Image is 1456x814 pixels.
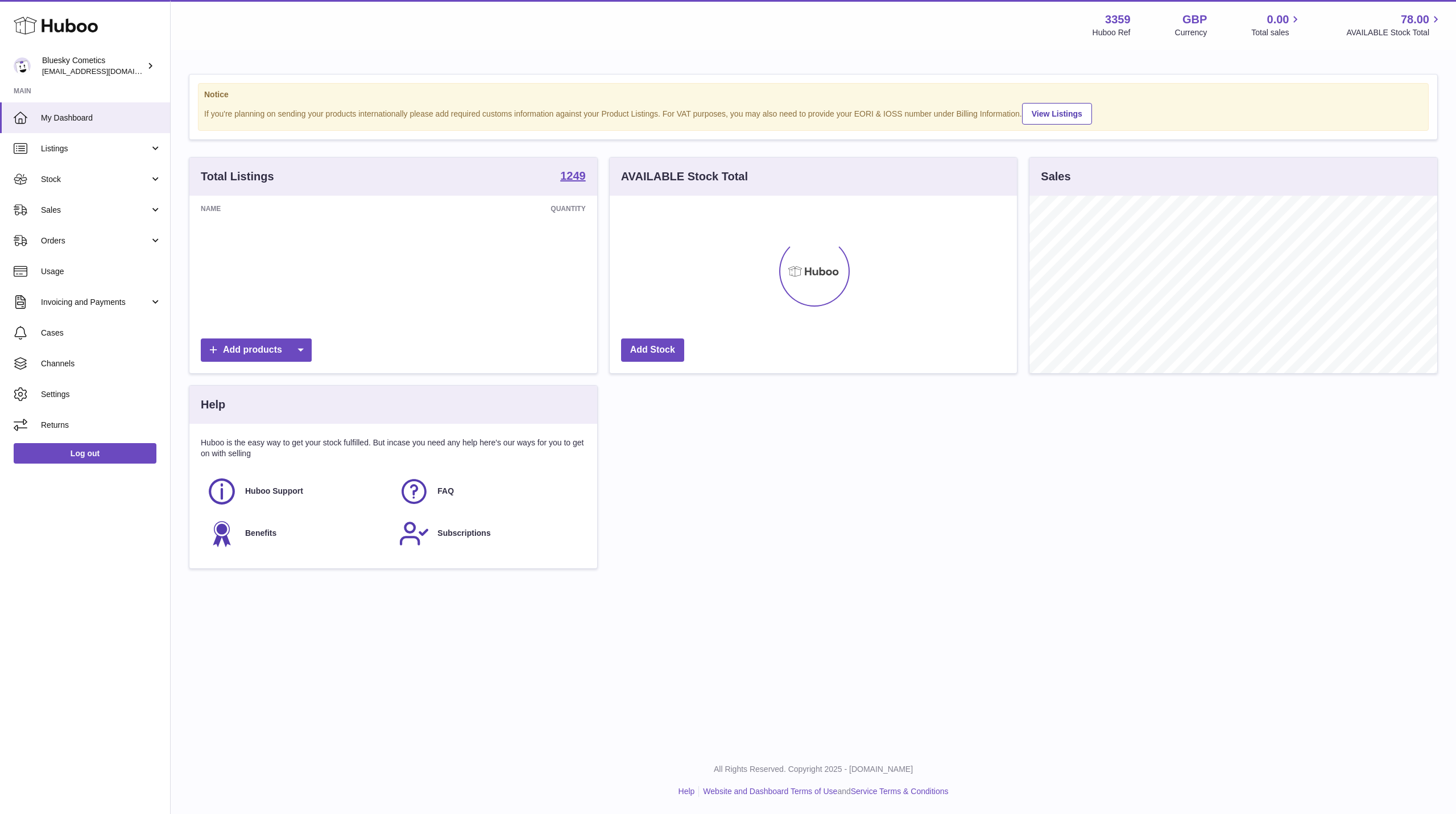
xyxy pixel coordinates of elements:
li: and [699,786,948,797]
a: 78.00 AVAILABLE Stock Total [1346,12,1442,38]
img: info@blueskycosmetics.co.uk [14,57,31,75]
h3: AVAILABLE Stock Total [621,169,748,184]
a: 1249 [560,170,586,184]
strong: 3359 [1105,12,1131,27]
h3: Total Listings [201,169,274,184]
a: Website and Dashboard Terms of Use [703,787,837,796]
th: Quantity [363,196,597,222]
span: Invoicing and Payments [41,297,150,308]
span: Usage [41,266,162,277]
span: Stock [41,174,150,185]
span: AVAILABLE Stock Total [1346,27,1442,38]
a: FAQ [399,476,580,507]
span: [EMAIL_ADDRESS][DOMAIN_NAME] [42,67,167,76]
strong: Notice [204,89,1422,100]
a: Huboo Support [206,476,387,507]
div: Bluesky Cometics [42,55,144,77]
a: Add products [201,338,312,362]
h3: Help [201,397,225,412]
h3: Sales [1041,169,1070,184]
p: All Rights Reserved. Copyright 2025 - [DOMAIN_NAME] [180,764,1447,775]
a: Subscriptions [399,518,580,549]
span: Channels [41,358,162,369]
span: 78.00 [1401,12,1429,27]
span: FAQ [437,486,454,497]
span: 0.00 [1267,12,1289,27]
th: Name [189,196,363,222]
div: Currency [1175,27,1207,38]
a: Service Terms & Conditions [851,787,949,796]
span: My Dashboard [41,113,162,123]
a: Benefits [206,518,387,549]
span: Total sales [1251,27,1302,38]
div: If you're planning on sending your products internationally please add required customs informati... [204,101,1422,125]
div: Huboo Ref [1093,27,1131,38]
a: Add Stock [621,338,684,362]
strong: GBP [1182,12,1207,27]
span: Subscriptions [437,528,490,539]
strong: 1249 [560,170,586,181]
a: Help [679,787,695,796]
a: 0.00 Total sales [1251,12,1302,38]
span: Listings [41,143,150,154]
span: Cases [41,328,162,338]
a: View Listings [1022,103,1092,125]
p: Huboo is the easy way to get your stock fulfilled. But incase you need any help here's our ways f... [201,437,586,459]
span: Orders [41,235,150,246]
span: Benefits [245,528,276,539]
a: Log out [14,443,156,464]
span: Sales [41,205,150,216]
span: Settings [41,389,162,400]
span: Returns [41,420,162,431]
span: Huboo Support [245,486,303,497]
